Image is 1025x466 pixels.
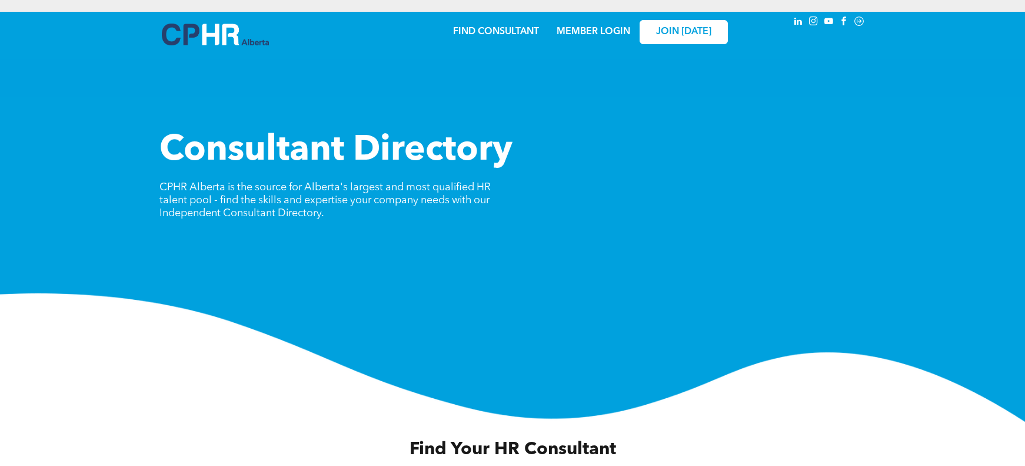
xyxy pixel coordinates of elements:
a: instagram [807,15,820,31]
a: youtube [822,15,835,31]
a: JOIN [DATE] [640,20,728,44]
a: facebook [837,15,850,31]
a: linkedin [791,15,804,31]
a: FIND CONSULTANT [453,27,539,37]
a: Social network [853,15,866,31]
span: Find Your HR Consultant [410,441,616,458]
span: CPHR Alberta is the source for Alberta's largest and most qualified HR talent pool - find the ski... [159,182,491,219]
span: Consultant Directory [159,133,512,168]
span: JOIN [DATE] [656,27,711,38]
a: MEMBER LOGIN [557,27,630,37]
img: A blue and white logo for cp alberta [162,24,269,45]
